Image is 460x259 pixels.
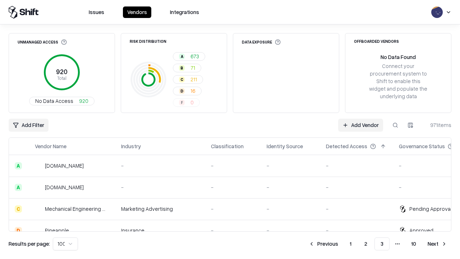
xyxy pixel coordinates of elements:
div: Insurance [121,227,199,234]
div: Vendor Name [35,142,66,150]
button: D16 [173,87,202,95]
div: Risk Distribution [130,39,166,43]
button: Vendors [123,6,151,18]
div: - [326,183,387,191]
div: Connect your procurement system to Shift to enable this widget and populate the underlying data [368,62,428,100]
div: [DOMAIN_NAME] [45,183,84,191]
div: 971 items [423,121,451,129]
div: - [121,183,199,191]
button: Next [423,237,451,250]
button: C211 [173,75,203,84]
div: D [179,88,185,94]
div: Governance Status [399,142,445,150]
img: automat-it.com [35,162,42,169]
tspan: 920 [56,68,68,76]
div: - [211,183,255,191]
tspan: Total [57,75,66,81]
div: Marketing Advertising [121,205,199,213]
div: A [179,54,185,59]
div: Offboarded Vendors [354,39,399,43]
div: Mechanical Engineering World [45,205,110,213]
button: 10 [405,237,422,250]
div: - [267,227,314,234]
div: A [15,184,22,191]
div: No Data Found [381,53,416,61]
button: No Data Access920 [29,97,95,105]
a: Add Vendor [338,119,383,132]
button: 3 [374,237,390,250]
button: B71 [173,64,201,72]
div: Pending Approval [409,205,452,213]
img: madisonlogic.com [35,184,42,191]
div: - [326,227,387,234]
img: Pineapple [35,227,42,234]
button: Integrations [166,6,203,18]
div: Data Exposure [242,39,281,45]
div: - [326,162,387,169]
span: No Data Access [35,97,73,105]
div: Industry [121,142,141,150]
span: 673 [190,53,199,60]
div: Approved [409,227,433,234]
div: Pineapple [45,227,69,234]
div: - [267,183,314,191]
div: [DOMAIN_NAME] [45,162,84,169]
div: Classification [211,142,244,150]
div: D [15,227,22,234]
div: - [211,227,255,234]
div: Identity Source [267,142,303,150]
img: Mechanical Engineering World [35,205,42,213]
div: Unmanaged Access [18,39,67,45]
span: 71 [190,64,195,72]
div: C [15,205,22,213]
button: Issues [84,6,109,18]
div: - [267,162,314,169]
div: - [211,205,255,213]
p: Results per page: [9,240,50,247]
button: Previous [304,237,342,250]
div: - [121,162,199,169]
div: Detected Access [326,142,367,150]
div: - [267,205,314,213]
div: C [179,77,185,82]
span: 16 [190,87,195,95]
div: B [179,65,185,71]
nav: pagination [304,237,451,250]
div: - [211,162,255,169]
div: A [15,162,22,169]
button: 1 [344,237,357,250]
span: 920 [79,97,88,105]
span: 211 [190,76,197,83]
button: 2 [359,237,373,250]
div: - [326,205,387,213]
button: A673 [173,52,205,61]
button: Add Filter [9,119,49,132]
